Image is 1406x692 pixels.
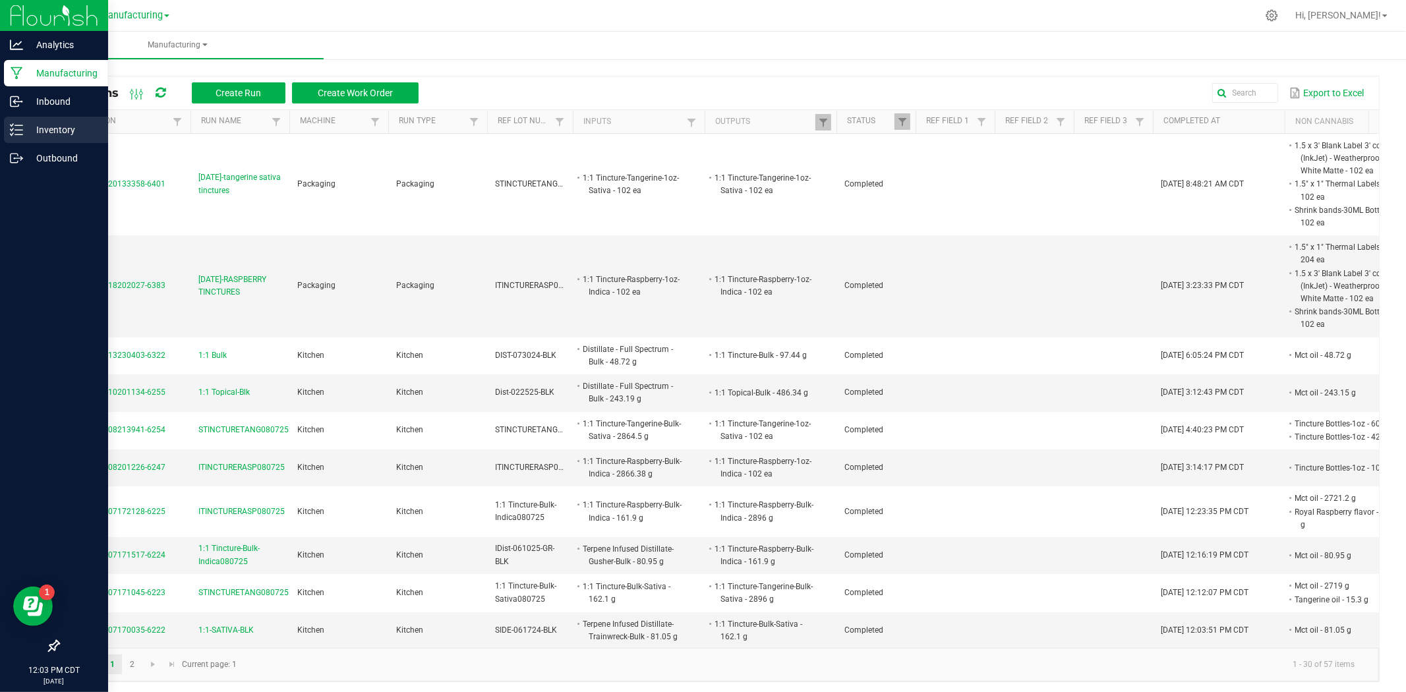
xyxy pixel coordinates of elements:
[1163,116,1279,127] a: Completed AtSortable
[552,113,568,130] a: Filter
[1293,305,1397,331] li: Shrink bands-30ML Bottle - 102 ea
[297,388,324,397] span: Kitchen
[495,625,557,635] span: SIDE-061724-BLK
[292,82,419,103] button: Create Work Order
[1084,116,1131,127] a: Ref Field 3Sortable
[844,425,883,434] span: Completed
[1293,593,1397,606] li: Tangerine oil - 15.3 g
[581,380,685,405] li: Distillate - Full Spectrum - Bulk - 243.19 g
[245,654,1365,676] kendo-pager-info: 1 - 30 of 57 items
[1293,417,1397,430] li: Tincture Bottles-1oz - 60 ea
[396,625,423,635] span: Kitchen
[844,179,883,188] span: Completed
[396,388,423,397] span: Kitchen
[844,281,883,290] span: Completed
[1161,507,1248,516] span: [DATE] 12:23:35 PM CDT
[581,455,685,480] li: 1:1 Tincture-Raspberry-Bulk-Indica - 2866.38 g
[495,179,585,188] span: STINCTURETANG080725
[123,654,142,674] a: Page 2
[713,580,817,606] li: 1:1 Tincture-Tangerine-Bulk-Sativa - 2896 g
[581,273,685,299] li: 1:1 Tincture-Raspberry-1oz-Indica - 102 ea
[1161,588,1248,597] span: [DATE] 12:12:07 PM CDT
[581,417,685,443] li: 1:1 Tincture-Tangerine-Bulk-Sativa - 2864.5 g
[1161,463,1244,472] span: [DATE] 3:14:17 PM CDT
[1212,83,1278,103] input: Search
[297,281,336,290] span: Packaging
[297,425,324,434] span: Kitchen
[297,179,336,188] span: Packaging
[67,550,165,560] span: MP-20250807171517-6224
[844,351,883,360] span: Completed
[844,588,883,597] span: Completed
[67,388,165,397] span: MP-20250810201134-6255
[1293,139,1397,178] li: 1.5 x 3' Blank Label 3' core (InkJet) - Weatherproof White Matte - 102 ea
[69,82,428,104] div: All Runs
[713,273,817,299] li: 1:1 Tincture-Raspberry-1oz-Indica - 102 ea
[32,32,324,59] a: Manufacturing
[100,10,163,21] span: Manufacturing
[198,424,289,436] span: STINCTURETANG080725
[396,425,423,434] span: Kitchen
[581,542,685,568] li: Terpene Infused Distillate-Gusher-Bulk - 80.95 g
[399,116,465,127] a: Run TypeSortable
[67,588,165,597] span: MP-20250807171045-6223
[192,82,285,103] button: Create Run
[1295,10,1381,20] span: Hi, [PERSON_NAME]!
[573,110,705,134] th: Inputs
[894,113,910,130] a: Filter
[297,550,324,560] span: Kitchen
[495,463,581,472] span: ITINCTURERASP080725
[268,113,284,130] a: Filter
[1293,505,1397,531] li: Royal Raspberry flavor - 13.2 g
[1161,351,1244,360] span: [DATE] 6:05:24 PM CDT
[297,507,324,516] span: Kitchen
[1293,579,1397,592] li: Mct oil - 2719 g
[1293,177,1397,203] li: 1.5" x 1" Thermal Labels - 102 ea
[169,113,185,130] a: Filter
[581,580,685,606] li: 1:1 Tincture-Bulk-Sativa - 162.1 g
[318,88,393,98] span: Create Work Order
[59,648,1379,681] kendo-pager: Current page: 1
[6,664,102,676] p: 12:03 PM CDT
[10,152,23,165] inline-svg: Outbound
[198,587,289,599] span: STINCTURETANG080725
[495,281,581,290] span: ITINCTURERASP080725
[67,179,165,188] span: MP-20250820133358-6401
[396,351,423,360] span: Kitchen
[216,88,261,98] span: Create Run
[1293,386,1397,399] li: Mct oil - 243.15 g
[1293,430,1397,444] li: Tincture Bottles-1oz - 42 ea
[198,171,281,196] span: [DATE]-tangerine sativa tinctures
[396,179,434,188] span: Packaging
[1293,241,1397,266] li: 1.5" x 1" Thermal Labels - 204 ea
[39,585,55,600] iframe: Resource center unread badge
[67,507,165,516] span: MP-20250807172128-6225
[581,171,685,197] li: 1:1 Tincture-Tangerine-1oz-Sativa - 102 ea
[495,544,554,565] span: IDist-061025-GR-BLK
[367,113,383,130] a: Filter
[705,110,836,134] th: Outputs
[844,550,883,560] span: Completed
[10,38,23,51] inline-svg: Analytics
[198,274,281,299] span: [DATE]-RASPBERRY TINCTURES
[32,40,324,51] span: Manufacturing
[1005,116,1052,127] a: Ref Field 2Sortable
[844,463,883,472] span: Completed
[67,425,165,434] span: MP-20250808213941-6254
[1161,625,1248,635] span: [DATE] 12:03:51 PM CDT
[198,386,250,399] span: 1:1 Topical-Blk
[713,171,817,197] li: 1:1 Tincture-Tangerine-1oz-Sativa - 102 ea
[69,116,169,127] a: ExtractionSortable
[495,388,554,397] span: Dist-022525-BLK
[198,624,254,637] span: 1:1-SATIVA-BLK
[1293,461,1397,475] li: Tincture Bottles-1oz - 102 ea
[815,114,831,130] a: Filter
[23,65,102,81] p: Manufacturing
[926,116,973,127] a: Ref Field 1Sortable
[1161,550,1248,560] span: [DATE] 12:16:19 PM CDT
[1161,425,1244,434] span: [DATE] 4:40:23 PM CDT
[297,588,324,597] span: Kitchen
[163,654,182,674] a: Go to the last page
[1293,623,1397,637] li: Mct oil - 81.05 g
